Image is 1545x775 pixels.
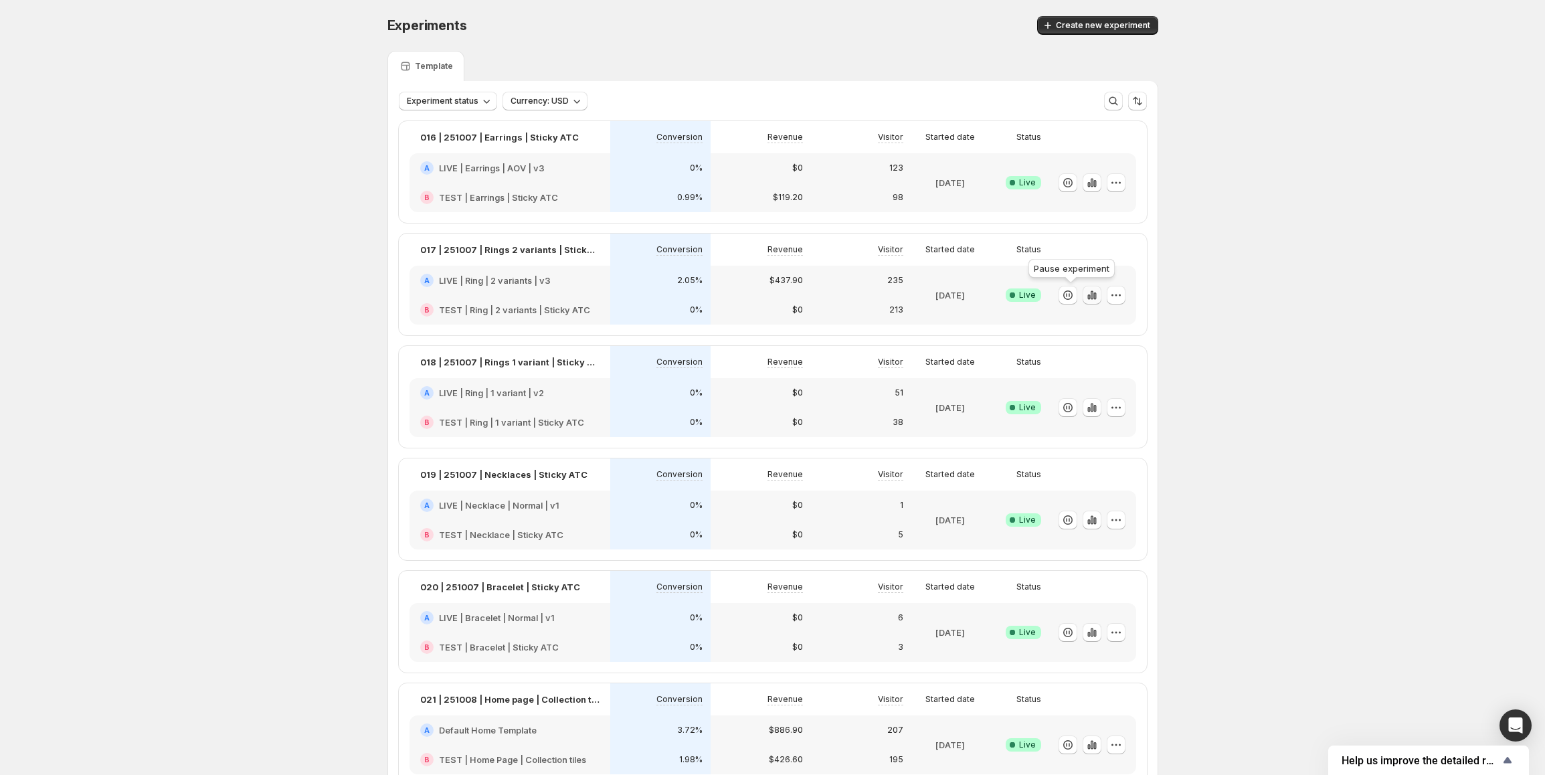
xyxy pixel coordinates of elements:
h2: TEST | Ring | 1 variant | Sticky ATC [439,416,584,429]
p: Started date [925,694,975,705]
p: Visitor [878,244,903,255]
span: Experiment status [407,96,478,106]
p: $0 [792,500,803,511]
span: Help us improve the detailed report for A/B campaigns [1342,754,1499,767]
p: 018 | 251007 | Rings 1 variant | Sticky ATC [420,355,600,369]
h2: LIVE | Bracelet | Normal | v1 [439,611,555,624]
span: Live [1019,177,1036,188]
p: $437.90 [769,275,803,286]
p: [DATE] [935,288,965,302]
p: Revenue [767,132,803,143]
p: Conversion [656,244,703,255]
p: 3.72% [677,725,703,736]
h2: A [424,501,430,509]
h2: TEST | Bracelet | Sticky ATC [439,640,559,654]
p: 020 | 251007 | Bracelet | Sticky ATC [420,580,580,594]
p: [DATE] [935,513,965,527]
p: Conversion [656,469,703,480]
h2: A [424,164,430,172]
p: $0 [792,642,803,653]
p: 235 [887,275,903,286]
p: Started date [925,469,975,480]
h2: TEST | Necklace | Sticky ATC [439,528,563,541]
span: Create new experiment [1056,20,1150,31]
span: Live [1019,515,1036,525]
h2: A [424,726,430,734]
p: 207 [887,725,903,736]
p: 38 [893,417,903,428]
p: 213 [889,305,903,315]
p: 0% [690,163,703,173]
h2: LIVE | Earrings | AOV | v3 [439,161,545,175]
p: 5 [898,529,903,540]
p: Revenue [767,244,803,255]
p: $0 [792,529,803,540]
p: Started date [925,244,975,255]
p: 0% [690,642,703,653]
p: [DATE] [935,401,965,414]
h2: A [424,276,430,284]
p: $886.90 [769,725,803,736]
p: 016 | 251007 | Earrings | Sticky ATC [420,131,579,144]
p: Status [1016,582,1041,592]
button: Currency: USD [503,92,587,110]
p: Status [1016,357,1041,367]
h2: LIVE | Necklace | Normal | v1 [439,499,559,512]
h2: A [424,614,430,622]
p: [DATE] [935,738,965,752]
p: 0% [690,529,703,540]
p: 0% [690,387,703,398]
button: Create new experiment [1037,16,1158,35]
p: Started date [925,132,975,143]
p: 017 | 251007 | Rings 2 variants | Sticky ATC [420,243,600,256]
p: 98 [893,192,903,203]
h2: B [424,418,430,426]
p: Visitor [878,132,903,143]
p: 0% [690,305,703,315]
p: Visitor [878,582,903,592]
h2: B [424,756,430,764]
p: Status [1016,694,1041,705]
h2: TEST | Earrings | Sticky ATC [439,191,558,204]
p: Revenue [767,694,803,705]
p: $0 [792,305,803,315]
p: Visitor [878,694,903,705]
h2: B [424,531,430,539]
p: 3 [898,642,903,653]
p: Status [1016,469,1041,480]
p: 51 [895,387,903,398]
p: Conversion [656,132,703,143]
p: 2.05% [677,275,703,286]
p: 0% [690,500,703,511]
p: $426.60 [769,754,803,765]
p: 0.99% [677,192,703,203]
button: Experiment status [399,92,497,110]
h2: TEST | Ring | 2 variants | Sticky ATC [439,303,590,317]
h2: LIVE | Ring | 2 variants | v3 [439,274,551,287]
p: 0% [690,417,703,428]
p: Visitor [878,357,903,367]
h2: LIVE | Ring | 1 variant | v2 [439,386,544,400]
button: Show survey - Help us improve the detailed report for A/B campaigns [1342,752,1516,768]
p: 6 [898,612,903,623]
p: 021 | 251008 | Home page | Collection tiles [420,693,600,706]
p: Started date [925,357,975,367]
p: 1.98% [679,754,703,765]
p: $0 [792,163,803,173]
span: Live [1019,290,1036,300]
h2: TEST | Home Page | Collection tiles [439,753,586,766]
p: Template [415,61,453,72]
p: Revenue [767,582,803,592]
p: Conversion [656,582,703,592]
p: [DATE] [935,626,965,639]
p: $0 [792,387,803,398]
p: $0 [792,417,803,428]
h2: B [424,193,430,201]
span: Live [1019,627,1036,638]
h2: Default Home Template [439,723,537,737]
p: Conversion [656,694,703,705]
p: Revenue [767,469,803,480]
p: 123 [889,163,903,173]
p: 1 [900,500,903,511]
h2: B [424,306,430,314]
